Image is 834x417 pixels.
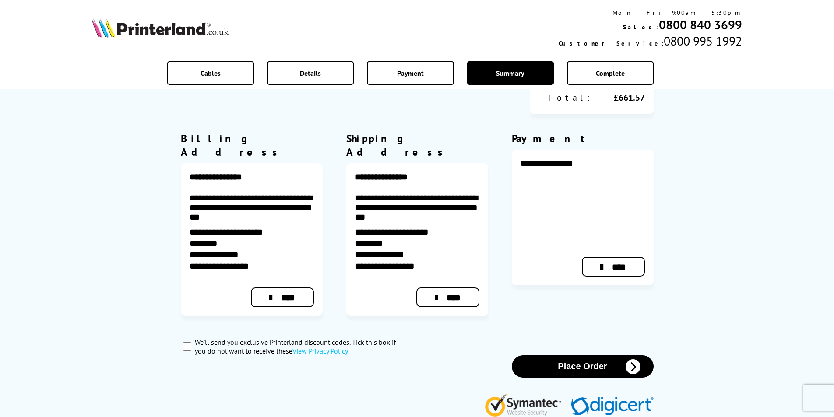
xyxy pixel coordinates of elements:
[539,92,592,103] div: Total:
[559,9,742,17] div: Mon - Fri 9:00am - 5:30pm
[201,69,221,77] span: Cables
[623,23,659,31] span: Sales:
[397,69,424,77] span: Payment
[592,92,645,103] div: £661.57
[195,338,408,355] label: We’ll send you exclusive Printerland discount codes. Tick this box if you do not want to receive ...
[292,347,348,355] a: modal_privacy
[92,18,229,38] img: Printerland Logo
[485,392,567,417] img: Symantec Website Security
[512,132,654,145] div: Payment
[496,69,524,77] span: Summary
[559,39,664,47] span: Customer Service:
[300,69,321,77] span: Details
[659,17,742,33] a: 0800 840 3699
[571,397,654,417] img: Digicert
[181,132,323,159] div: Billing Address
[596,69,625,77] span: Complete
[512,355,654,378] button: Place Order
[346,132,488,159] div: Shipping Address
[664,33,742,49] span: 0800 995 1992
